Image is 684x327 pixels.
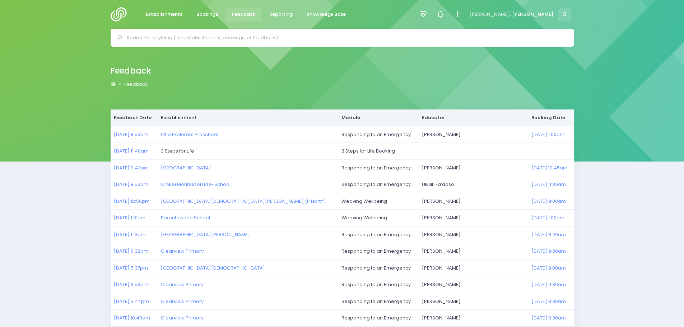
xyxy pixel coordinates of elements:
span: Reporting [269,11,293,18]
span: S [558,8,571,21]
a: Poroutawhao School [161,214,210,221]
a: Clearview Primary [161,248,204,254]
span: Knowledge Base [307,11,346,18]
a: Reporting [264,8,299,22]
a: [DATE] 8:20am [531,231,566,238]
a: [GEOGRAPHIC_DATA][DEMOGRAPHIC_DATA] [161,265,265,271]
th: Booking Date [528,109,574,126]
td: Weaving Wellbeing [338,210,419,226]
td: [PERSON_NAME] [418,276,528,293]
a: [DATE] 9:43am [114,164,149,171]
td: Responding to an Emergency [338,159,419,176]
td: [PERSON_NAME] [418,193,528,210]
a: Clearview Primary [161,314,204,321]
a: [DATE] 3:53pm [114,281,148,288]
th: Educator [418,109,528,126]
a: Feedback [226,8,261,22]
a: [GEOGRAPHIC_DATA] [161,164,211,171]
td: Weaving Wellbeing [338,193,419,210]
a: Feedback [124,81,148,88]
span: Bookings [196,11,218,18]
a: [DATE] 8:53am [114,181,148,188]
th: Module [338,109,419,126]
a: [DATE] 1:00pm [531,214,564,221]
a: [DATE] 6:38pm [114,248,148,254]
td: Responding to an Emergency [338,260,419,276]
span: 3 Steps for Life [161,148,194,154]
a: Knowledge Base [301,8,352,22]
td: 3 Steps for Life Booking [338,143,574,160]
a: Clearview Primary [161,298,204,305]
a: [DATE] 11:40am [114,148,149,154]
span: [PERSON_NAME] [512,11,554,18]
td: Responding to an Emergency [338,310,419,327]
a: Establishments [140,8,189,22]
td: Responding to an Emergency [338,276,419,293]
a: [DATE] 8:53pm [114,131,148,138]
th: Feedback Date [111,109,158,126]
a: [DATE] 1:00pm [531,131,564,138]
a: [DATE] 5:37pm [114,265,148,271]
a: [DATE] 1:31pm [114,214,145,221]
a: [DATE] 9:00am [531,265,566,271]
a: Ōrākei Montessori Pre-School [161,181,230,188]
a: [DATE] 10:45am [531,164,568,171]
td: Responding to an Emergency [338,176,419,193]
td: [PERSON_NAME] [418,310,528,327]
span: [PERSON_NAME], [469,11,511,18]
a: [DATE] 1:13pm [114,231,145,238]
td: Responding to an Emergency [338,243,419,260]
td: Responding to an Emergency [338,126,419,143]
td: [PERSON_NAME] [418,260,528,276]
a: [DATE] 11:30am [531,181,566,188]
a: Little Explorers Preschool [161,131,218,138]
a: [GEOGRAPHIC_DATA][PERSON_NAME] [161,231,250,238]
a: [DATE] 9:30am [531,248,566,254]
h2: Feedback [111,66,151,76]
td: Responding to an Emergency [338,226,419,243]
td: [PERSON_NAME] [418,243,528,260]
a: [DATE] 9:30am [531,298,566,305]
a: [DATE] 12:56pm [114,198,150,205]
a: [DATE] 9:30am [531,314,566,321]
a: [DATE] 9:30am [531,281,566,288]
a: [DATE] 3:44pm [114,298,149,305]
td: [PERSON_NAME] [418,293,528,310]
a: [GEOGRAPHIC_DATA][DEMOGRAPHIC_DATA][PERSON_NAME] (P North) [161,198,326,205]
a: [DATE] 9:00am [531,198,566,205]
a: [DATE] 10:40am [114,314,150,321]
td: [PERSON_NAME] [418,126,528,143]
td: [PERSON_NAME] [418,226,528,243]
a: Bookings [191,8,224,22]
td: Responding to an Emergency [338,293,419,310]
img: Logo [111,7,131,22]
th: Establishment [157,109,338,126]
a: Clearview Primary [161,281,204,288]
td: Uikilifi Fa’aoso [418,176,528,193]
span: Feedback [232,11,255,18]
input: Search for anything (like establishments, bookings, or feedback) [127,32,564,43]
span: Establishments [146,11,182,18]
td: [PERSON_NAME] [418,210,528,226]
td: [PERSON_NAME] [418,159,528,176]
